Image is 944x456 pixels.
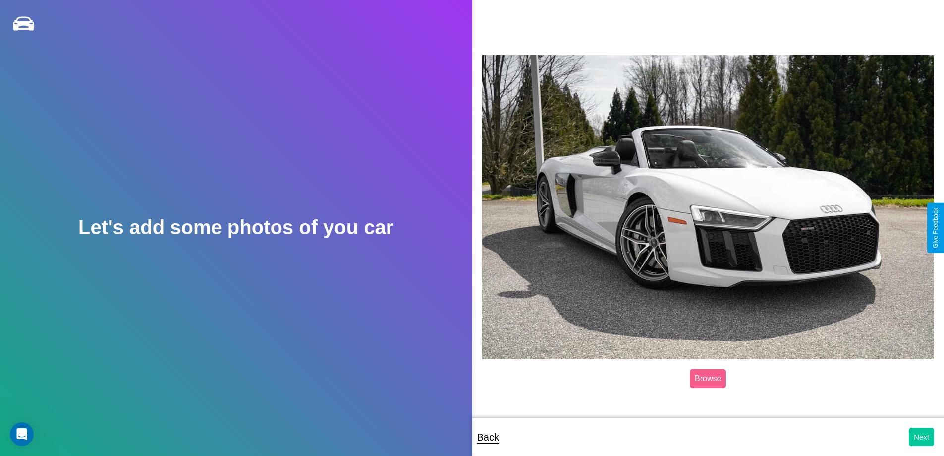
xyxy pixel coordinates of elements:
[10,422,34,446] iframe: Intercom live chat
[78,216,393,239] h2: Let's add some photos of you car
[482,55,935,359] img: posted
[909,428,934,446] button: Next
[690,369,726,388] label: Browse
[932,208,939,248] div: Give Feedback
[477,428,499,446] p: Back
